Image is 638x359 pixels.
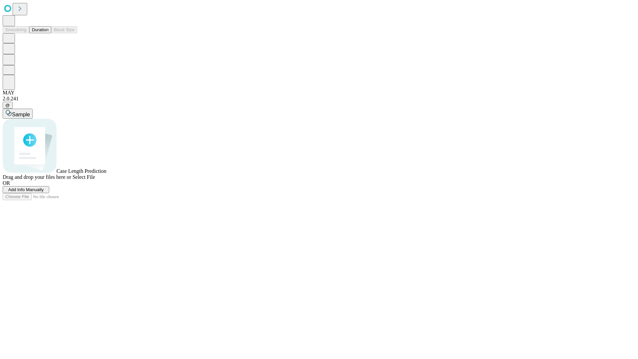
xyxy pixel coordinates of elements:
[3,96,635,102] div: 2.0.241
[8,187,44,192] span: Add Info Manually
[3,174,71,180] span: Drag and drop your files here or
[29,26,51,33] button: Duration
[56,168,106,174] span: Case Length Prediction
[3,180,10,186] span: OR
[3,109,33,119] button: Sample
[72,174,95,180] span: Select File
[3,102,13,109] button: @
[3,26,29,33] button: Smoothing
[3,90,635,96] div: MAY
[51,26,77,33] button: Block Size
[12,112,30,117] span: Sample
[5,103,10,108] span: @
[3,186,49,193] button: Add Info Manually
